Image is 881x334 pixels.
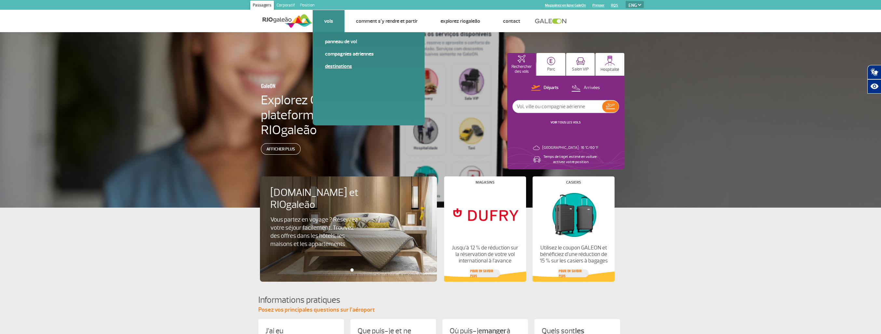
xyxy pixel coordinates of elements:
div: Plugin d’accessibilité Hand Talk. [867,65,881,94]
img: Casiers [538,189,609,239]
input: Vol, ville ou compagnie aérienne [513,100,602,113]
button: VOIR TOUS LES VOLS [549,120,583,125]
h4: Casiers [566,181,581,184]
p: Jusqu’à 12 % de réduction sur la réservation de votre vol international à l’avance [450,245,521,264]
p: [GEOGRAPHIC_DATA] : 16 °C/60 °F [542,145,598,150]
button: Hospitalité [595,53,624,76]
a: Position [297,1,317,11]
a: Pour en savoir plus [559,269,589,277]
img: Magasins [450,189,521,239]
a: Compagnies aériennes [325,50,412,58]
h4: [DOMAIN_NAME] et RIOgaleão [270,187,374,211]
p: Hospitalité [601,67,619,72]
p: Salon VIP [572,67,589,72]
p: Parc [547,67,555,72]
p: Utilisez le coupon GALEON et bénéficiez d’une réduction de 15 % sur les casiers à bagages [538,245,609,264]
a: Presser [592,3,604,7]
img: carParkingHome.svg [547,57,555,65]
a: Passagers [250,1,274,11]
p: Arrivées [584,85,600,91]
a: [DOMAIN_NAME] et RIOgaleãoVous partez en voyage ? Réservez votre séjour facilement. Trouvez des o... [270,187,427,248]
button: Salon VIP [566,53,595,76]
p: Temps de trajet estimé en voiture : activez votre position [543,154,598,165]
h4: Informations pratiques [258,294,623,306]
p: Départs [544,85,559,91]
a: Corporatif [274,1,297,11]
a: Pour en savoir plus [470,269,500,277]
a: Vols [324,18,333,24]
button: Ouvrez le traducteur en langue des signes. [867,65,881,79]
h4: Magasins [476,181,495,184]
a: RQS [611,3,618,7]
button: Rechercher des vols [507,53,536,76]
button: Parc [536,53,565,76]
img: hospitality.svg [605,56,615,66]
a: Magasinez en ligne GaleOn [545,3,586,7]
a: Contact [503,18,520,24]
h4: Explorez GaleON : la plateforme numérique de RIOgaleão [261,93,401,137]
button: Départs [529,84,561,92]
a: Comment s’y rendre et partir [356,18,418,24]
img: vipRoom.svg [576,57,585,65]
button: Ouvrir des ressources d’assistance. [867,79,881,94]
a: VOIR TOUS LES VOLS [550,120,581,124]
img: airplaneHomeActive.svg [518,55,525,63]
a: Explorez RIOgaleão [440,18,480,24]
p: Vous partez en voyage ? Réservez votre séjour facilement. Trouvez des offres dans les hôtels, les... [270,216,363,248]
a: Panneau de vol [325,38,412,45]
button: Arrivées [569,84,602,92]
a: Destinations [325,63,412,70]
h3: GaleON [261,79,370,93]
a: Afficher plus [261,143,301,155]
p: Rechercher des vols [510,64,533,74]
p: Posez vos principales questions sur l’aéroport [258,306,623,314]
